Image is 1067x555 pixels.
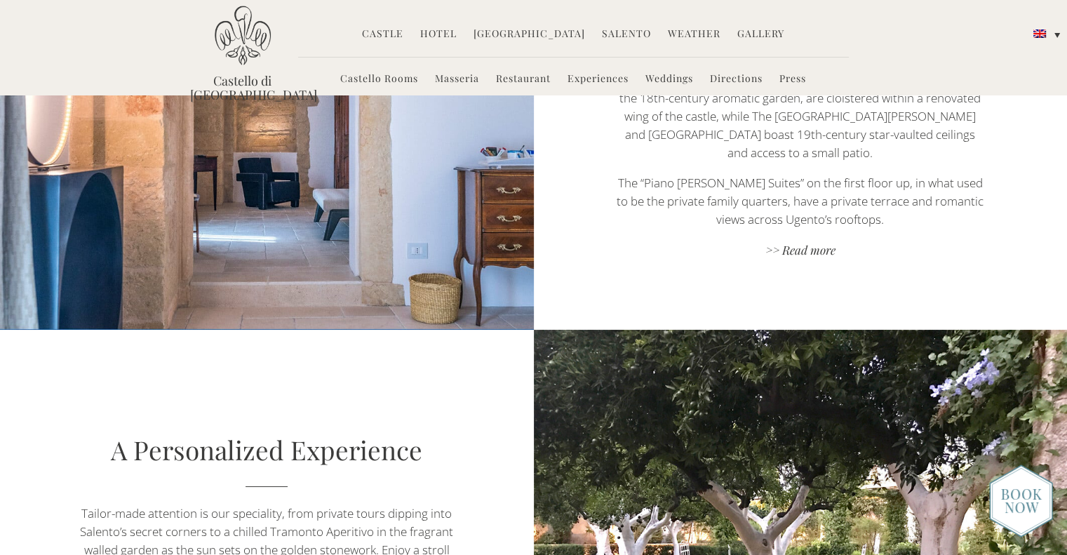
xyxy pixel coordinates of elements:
[602,27,651,43] a: Salento
[989,464,1053,537] img: new-booknow.png
[710,72,763,88] a: Directions
[215,6,271,65] img: Castello di Ugento
[779,72,806,88] a: Press
[614,174,987,229] p: The “Piano [PERSON_NAME] Suites” on the first floor up, in what used to be the private family qua...
[111,432,422,467] a: A Personalized Experience
[614,71,987,162] p: Ground-floor rooms, which open onto the cobbled courtyard close to the 18th-century aromatic gard...
[340,72,418,88] a: Castello Rooms
[420,27,457,43] a: Hotel
[568,72,629,88] a: Experiences
[668,27,720,43] a: Weather
[362,27,403,43] a: Castle
[1033,29,1046,38] img: English
[614,242,987,261] a: >> Read more
[435,72,479,88] a: Masseria
[190,74,295,102] a: Castello di [GEOGRAPHIC_DATA]
[474,27,585,43] a: [GEOGRAPHIC_DATA]
[737,27,784,43] a: Gallery
[496,72,551,88] a: Restaurant
[645,72,693,88] a: Weddings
